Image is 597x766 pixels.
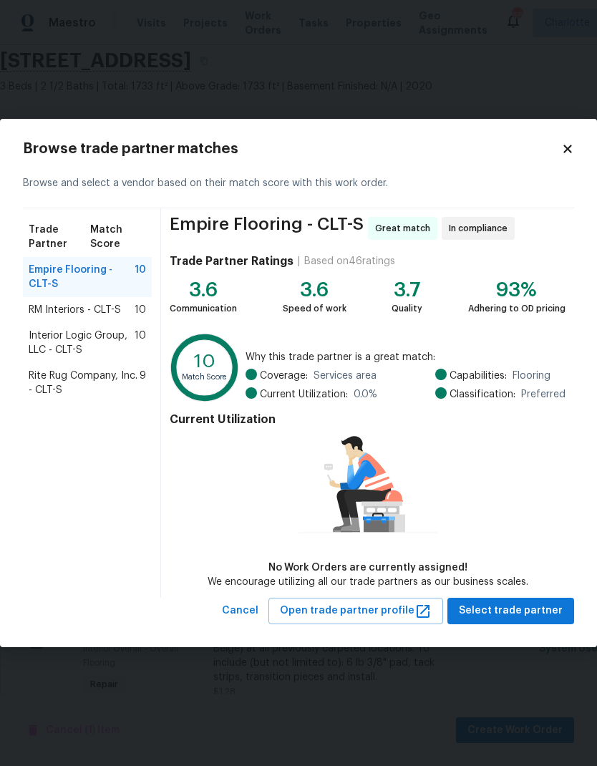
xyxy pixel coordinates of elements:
span: Preferred [521,387,566,402]
span: Cancel [222,602,258,620]
div: 93% [468,283,566,297]
span: 10 [135,263,146,291]
span: Open trade partner profile [280,602,432,620]
div: Communication [170,301,237,316]
button: Open trade partner profile [268,598,443,624]
span: Empire Flooring - CLT-S [29,263,135,291]
div: Quality [392,301,422,316]
div: Browse and select a vendor based on their match score with this work order. [23,159,574,208]
span: Trade Partner [29,223,90,251]
h4: Current Utilization [170,412,566,427]
span: Current Utilization: [260,387,348,402]
span: 10 [135,329,146,357]
h2: Browse trade partner matches [23,142,561,156]
span: 9 [140,369,146,397]
span: Match Score [90,223,146,251]
span: In compliance [449,221,513,236]
div: We encourage utilizing all our trade partners as our business scales. [208,575,528,589]
span: Classification: [450,387,515,402]
span: Flooring [513,369,550,383]
span: Rite Rug Company, Inc. - CLT-S [29,369,140,397]
span: Coverage: [260,369,308,383]
text: 10 [194,352,215,372]
div: 3.6 [170,283,237,297]
span: Services area [314,369,377,383]
div: 3.7 [392,283,422,297]
div: No Work Orders are currently assigned! [208,561,528,575]
span: Capabilities: [450,369,507,383]
button: Select trade partner [447,598,574,624]
span: Great match [375,221,436,236]
span: Interior Logic Group, LLC - CLT-S [29,329,135,357]
span: 10 [135,303,146,317]
span: Why this trade partner is a great match: [246,350,566,364]
span: Select trade partner [459,602,563,620]
span: RM Interiors - CLT-S [29,303,121,317]
div: Speed of work [283,301,346,316]
span: Empire Flooring - CLT-S [170,217,364,240]
text: Match Score [182,373,228,381]
div: | [293,254,304,268]
div: Adhering to OD pricing [468,301,566,316]
div: Based on 46 ratings [304,254,395,268]
div: 3.6 [283,283,346,297]
span: 0.0 % [354,387,377,402]
h4: Trade Partner Ratings [170,254,293,268]
button: Cancel [216,598,264,624]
